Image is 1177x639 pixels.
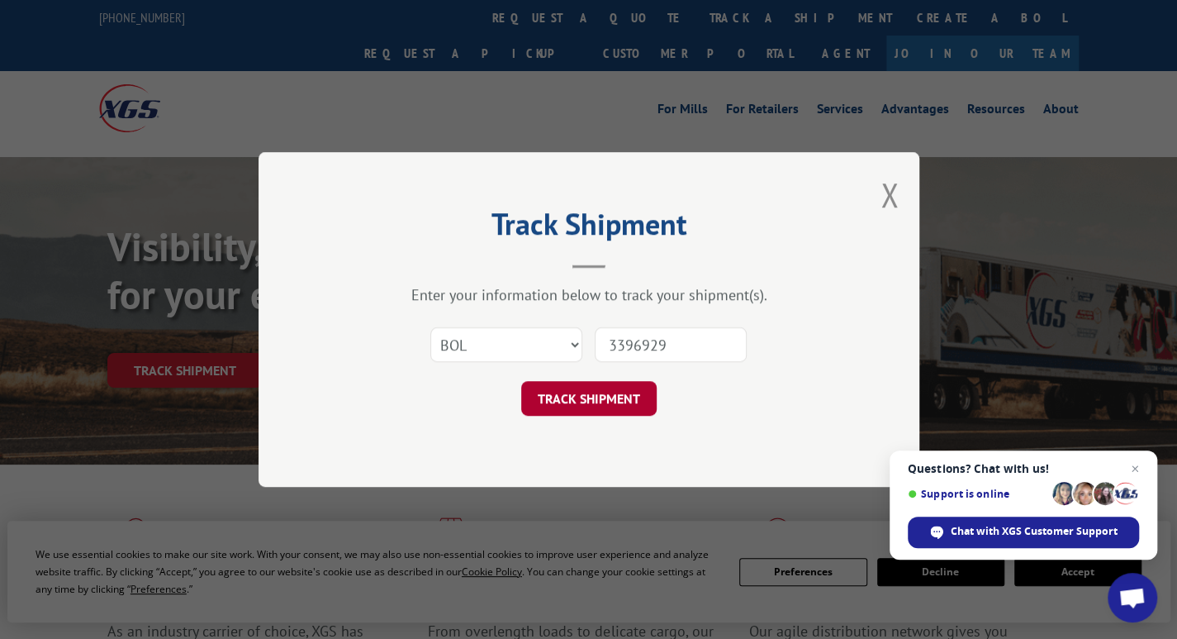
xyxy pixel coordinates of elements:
h2: Track Shipment [341,212,837,244]
input: Number(s) [595,327,747,362]
div: Open chat [1108,573,1157,622]
button: TRACK SHIPMENT [521,381,657,416]
span: Close chat [1125,459,1145,479]
span: Questions? Chat with us! [908,462,1139,475]
span: Chat with XGS Customer Support [951,524,1118,539]
button: Close modal [880,173,899,217]
div: Chat with XGS Customer Support [908,517,1139,548]
div: Enter your information below to track your shipment(s). [341,285,837,304]
span: Support is online [908,488,1046,500]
